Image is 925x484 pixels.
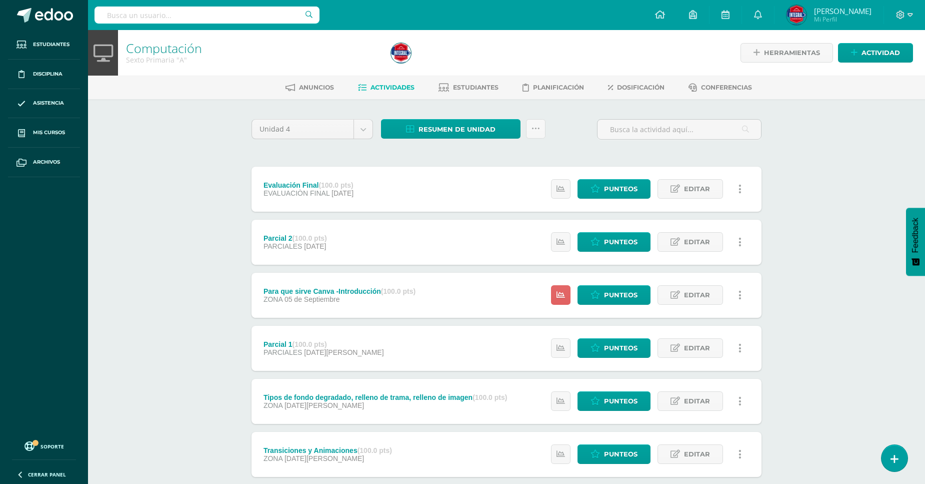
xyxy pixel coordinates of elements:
span: Cerrar panel [28,471,66,478]
a: Dosificación [608,80,664,96]
span: Dosificación [617,84,664,91]
a: Actividad [838,43,913,63]
span: Herramientas [764,44,820,62]
img: 6567dd4201f82c4dcbe86bc0297fb11a.png [786,5,806,25]
a: Mis cursos [8,118,80,148]
a: Conferencias [688,80,752,96]
a: Archivos [8,148,80,177]
span: 05 de Septiembre [284,295,340,303]
div: Parcial 1 [263,340,384,348]
span: Estudiantes [453,84,498,91]
span: PARCIALES [263,242,302,250]
a: Planificación [522,80,584,96]
div: Sexto Primaria 'A' [126,55,379,65]
span: [DATE][PERSON_NAME] [284,454,364,462]
span: Punteos [604,392,637,410]
span: Editar [684,392,710,410]
span: Conferencias [701,84,752,91]
a: Estudiantes [8,30,80,60]
span: Punteos [604,339,637,357]
span: [DATE] [331,189,353,197]
span: EVALUACIÒN FINAL [263,189,329,197]
a: Punteos [577,179,650,199]
a: Punteos [577,232,650,252]
span: Mis cursos [33,129,65,137]
strong: (100.0 pts) [292,340,327,348]
span: Punteos [604,233,637,251]
strong: (100.0 pts) [357,446,392,454]
strong: (100.0 pts) [292,234,327,242]
a: Actividades [358,80,414,96]
div: Transiciones y Animaciones [263,446,392,454]
strong: (100.0 pts) [381,287,415,295]
span: Actividad [861,44,900,62]
span: Punteos [604,445,637,463]
div: Para que sirve Canva -Introducción [263,287,415,295]
div: Evaluación Final [263,181,353,189]
a: Punteos [577,285,650,305]
span: [DATE][PERSON_NAME] [304,348,383,356]
a: Punteos [577,391,650,411]
strong: (100.0 pts) [472,393,507,401]
span: Estudiantes [33,41,69,49]
span: Editar [684,180,710,198]
span: [PERSON_NAME] [814,6,871,16]
span: ZONA [263,295,282,303]
span: Disciplina [33,70,62,78]
span: Editar [684,286,710,304]
span: Resumen de unidad [418,120,495,139]
a: Punteos [577,338,650,358]
a: Herramientas [740,43,833,63]
span: Editar [684,339,710,357]
span: Editar [684,233,710,251]
span: Archivos [33,158,60,166]
button: Feedback - Mostrar encuesta [906,208,925,276]
a: Resumen de unidad [381,119,520,139]
div: Tipos de fondo degradado, relleno de trama, relleno de imagen [263,393,507,401]
span: Soporte [40,443,64,450]
a: Computación [126,40,202,57]
div: Parcial 2 [263,234,327,242]
span: Anuncios [299,84,334,91]
span: ZONA [263,401,282,409]
span: Punteos [604,180,637,198]
span: Mi Perfil [814,15,871,24]
span: Editar [684,445,710,463]
span: Punteos [604,286,637,304]
strong: (100.0 pts) [318,181,353,189]
span: Unidad 4 [259,120,346,139]
span: Feedback [911,218,920,253]
h1: Computación [126,41,379,55]
a: Disciplina [8,60,80,89]
span: [DATE][PERSON_NAME] [284,401,364,409]
span: Actividades [370,84,414,91]
span: Asistencia [33,99,64,107]
a: Unidad 4 [252,120,372,139]
input: Busca un usuario... [94,7,319,24]
a: Anuncios [285,80,334,96]
span: Planificación [533,84,584,91]
span: PARCIALES [263,348,302,356]
span: [DATE] [304,242,326,250]
a: Asistencia [8,89,80,119]
span: ZONA [263,454,282,462]
a: Punteos [577,444,650,464]
input: Busca la actividad aquí... [597,120,761,139]
img: 6567dd4201f82c4dcbe86bc0297fb11a.png [391,43,411,63]
a: Estudiantes [438,80,498,96]
a: Soporte [12,439,76,452]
